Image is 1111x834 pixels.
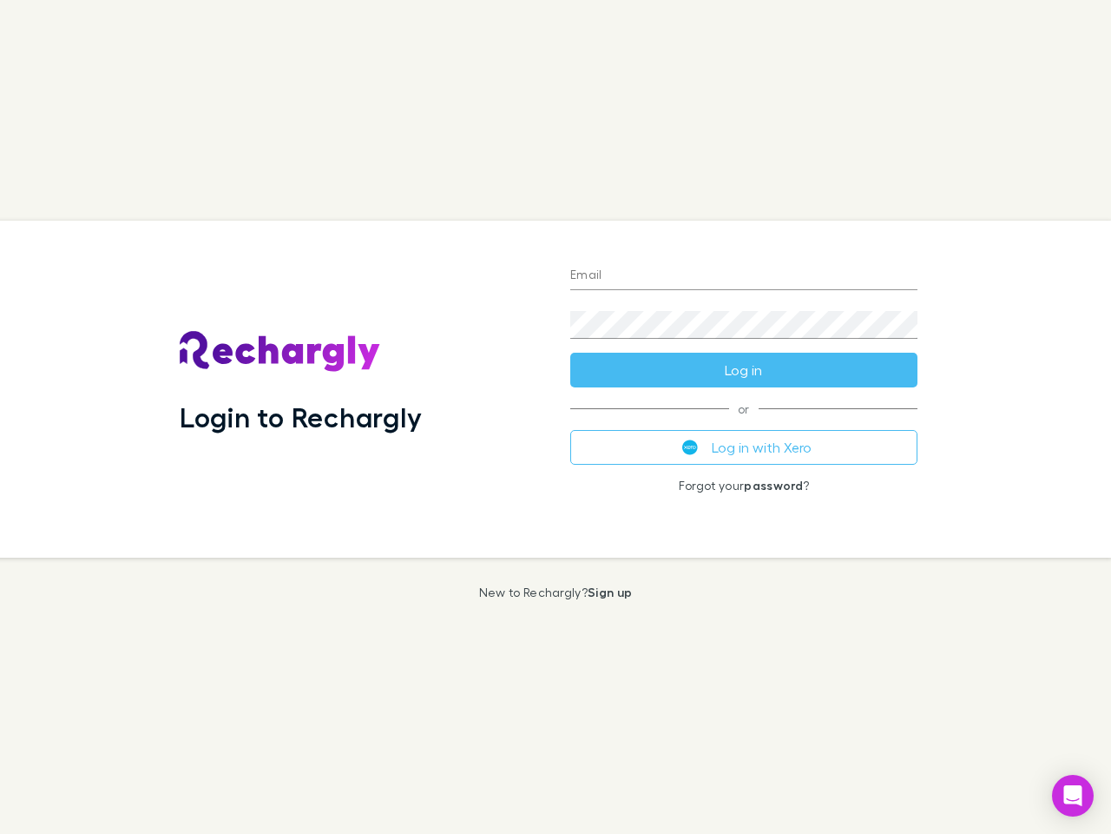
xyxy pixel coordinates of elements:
a: Sign up [588,585,632,599]
span: or [570,408,917,409]
button: Log in [570,353,917,387]
h1: Login to Rechargly [180,400,422,434]
img: Xero's logo [682,440,698,455]
button: Log in with Xero [570,430,917,465]
p: Forgot your ? [570,479,917,493]
p: New to Rechargly? [479,586,633,599]
a: password [744,478,803,493]
img: Rechargly's Logo [180,331,381,373]
div: Open Intercom Messenger [1052,775,1094,817]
